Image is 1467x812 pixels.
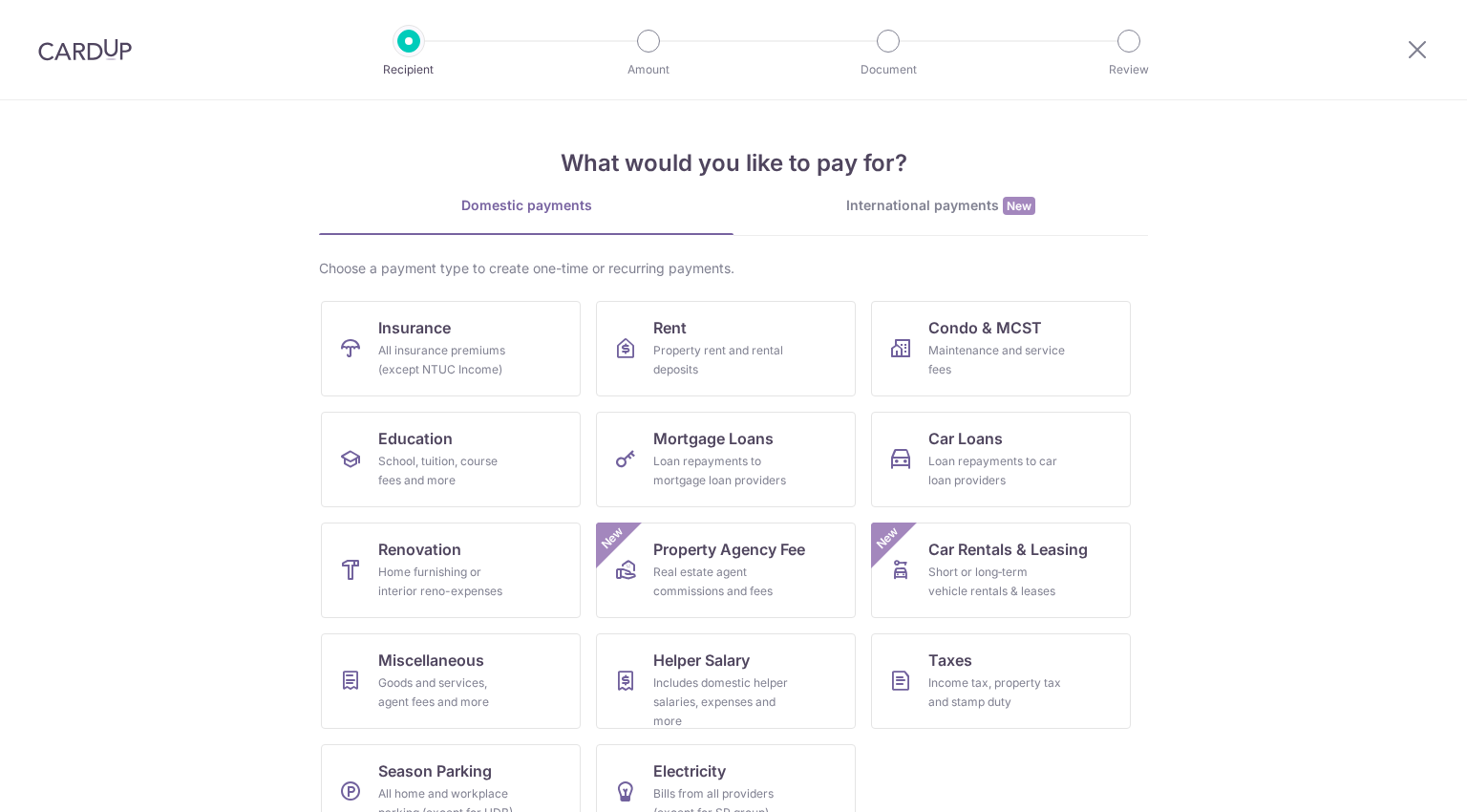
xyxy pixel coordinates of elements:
div: Income tax, property tax and stamp duty [928,673,1066,712]
a: Condo & MCSTMaintenance and service fees [871,301,1131,396]
span: Mortgage Loans [653,427,774,450]
a: Car LoansLoan repayments to car loan providers [871,412,1131,507]
p: Amount [578,60,719,79]
div: School, tuition, course fees and more [378,452,516,490]
span: Car Rentals & Leasing [928,538,1088,561]
span: Season Parking [378,759,492,782]
span: New [1003,197,1035,215]
span: New [872,523,904,554]
div: Real estate agent commissions and fees [653,563,791,601]
a: Property Agency FeeReal estate agent commissions and feesNew [596,523,856,618]
p: Document [818,60,959,79]
span: Condo & MCST [928,316,1042,339]
div: Goods and services, agent fees and more [378,673,516,712]
a: RentProperty rent and rental deposits [596,301,856,396]
div: Home furnishing or interior reno-expenses [378,563,516,601]
span: Car Loans [928,427,1003,450]
div: International payments [733,196,1148,216]
span: Rent [653,316,687,339]
span: Miscellaneous [378,649,484,672]
span: Education [378,427,453,450]
a: Car Rentals & LeasingShort or long‑term vehicle rentals & leasesNew [871,523,1131,618]
div: Property rent and rental deposits [653,341,791,379]
span: Electricity [653,759,726,782]
a: Helper SalaryIncludes domestic helper salaries, expenses and more [596,633,856,729]
div: All insurance premiums (except NTUC Income) [378,341,516,379]
img: CardUp [38,38,132,61]
a: RenovationHome furnishing or interior reno-expenses [321,523,581,618]
div: Short or long‑term vehicle rentals & leases [928,563,1066,601]
div: Choose a payment type to create one-time or recurring payments. [319,259,1148,278]
p: Recipient [338,60,479,79]
p: Review [1058,60,1200,79]
div: Loan repayments to mortgage loan providers [653,452,791,490]
iframe: Opens a widget where you can find more information [1345,755,1448,802]
span: Helper Salary [653,649,750,672]
span: Renovation [378,538,461,561]
span: Taxes [928,649,972,672]
a: InsuranceAll insurance premiums (except NTUC Income) [321,301,581,396]
a: MiscellaneousGoods and services, agent fees and more [321,633,581,729]
div: Includes domestic helper salaries, expenses and more [653,673,791,731]
div: Maintenance and service fees [928,341,1066,379]
a: Mortgage LoansLoan repayments to mortgage loan providers [596,412,856,507]
span: New [597,523,628,554]
div: Loan repayments to car loan providers [928,452,1066,490]
h4: What would you like to pay for? [319,146,1148,181]
span: Property Agency Fee [653,538,805,561]
a: TaxesIncome tax, property tax and stamp duty [871,633,1131,729]
a: EducationSchool, tuition, course fees and more [321,412,581,507]
span: Insurance [378,316,451,339]
div: Domestic payments [319,196,733,215]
